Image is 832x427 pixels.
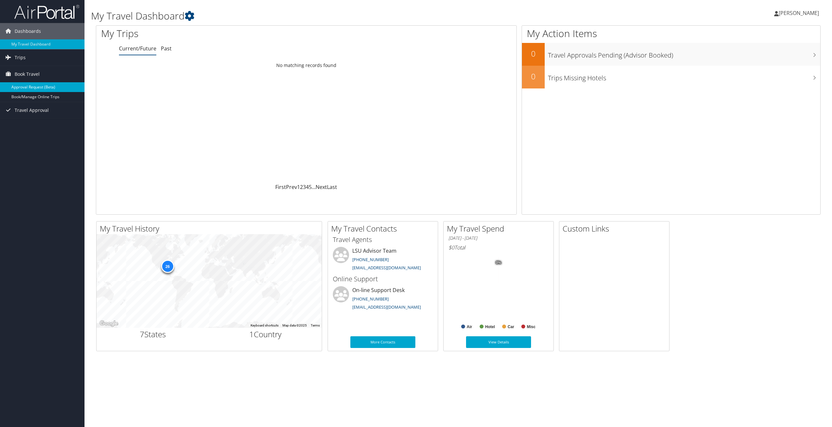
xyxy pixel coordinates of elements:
[15,66,40,82] span: Book Travel
[297,183,300,191] a: 1
[508,325,514,329] text: Car
[352,296,389,302] a: [PHONE_NUMBER]
[448,244,454,251] span: $0
[303,183,306,191] a: 3
[91,9,581,23] h1: My Travel Dashboard
[522,48,545,59] h2: 0
[282,324,307,327] span: Map data ©2025
[14,4,79,20] img: airportal-logo.png
[98,319,120,328] img: Google
[330,247,436,274] li: LSU Advisor Team
[350,336,415,348] a: More Contacts
[485,325,495,329] text: Hotel
[161,45,172,52] a: Past
[333,274,433,284] h3: Online Support
[312,183,316,191] span: …
[330,286,436,313] li: On-line Support Desk
[300,183,303,191] a: 2
[448,244,549,251] h6: Total
[527,325,536,329] text: Misc
[101,27,336,40] h1: My Trips
[352,257,389,262] a: [PHONE_NUMBER]
[522,43,820,66] a: 0Travel Approvals Pending (Advisor Booked)
[333,235,433,244] h3: Travel Agents
[15,23,41,39] span: Dashboards
[286,183,297,191] a: Prev
[779,9,819,17] span: [PERSON_NAME]
[249,329,254,340] span: 1
[101,329,204,340] h2: States
[119,45,156,52] a: Current/Future
[352,265,421,271] a: [EMAIL_ADDRESS][DOMAIN_NAME]
[563,223,669,234] h2: Custom Links
[161,260,174,273] div: 26
[352,304,421,310] a: [EMAIL_ADDRESS][DOMAIN_NAME]
[275,183,286,191] a: First
[774,3,825,23] a: [PERSON_NAME]
[15,102,49,118] span: Travel Approval
[467,325,472,329] text: Air
[309,183,312,191] a: 5
[466,336,531,348] a: View Details
[331,223,438,234] h2: My Travel Contacts
[214,329,317,340] h2: Country
[251,323,279,328] button: Keyboard shortcuts
[548,70,820,83] h3: Trips Missing Hotels
[496,261,501,265] tspan: 0%
[522,71,545,82] h2: 0
[548,47,820,60] h3: Travel Approvals Pending (Advisor Booked)
[327,183,337,191] a: Last
[311,324,320,327] a: Terms
[96,60,516,71] td: No matching records found
[140,329,144,340] span: 7
[447,223,553,234] h2: My Travel Spend
[100,223,322,234] h2: My Travel History
[306,183,309,191] a: 4
[15,49,26,66] span: Trips
[448,235,549,241] h6: [DATE] - [DATE]
[98,319,120,328] a: Open this area in Google Maps (opens a new window)
[316,183,327,191] a: Next
[522,66,820,88] a: 0Trips Missing Hotels
[522,27,820,40] h1: My Action Items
